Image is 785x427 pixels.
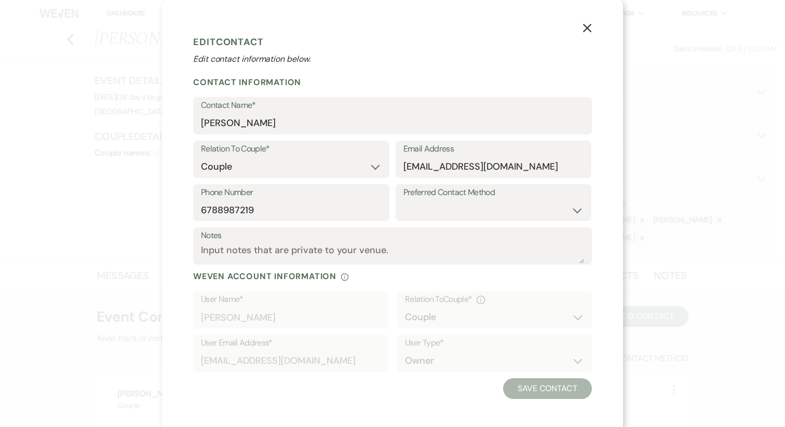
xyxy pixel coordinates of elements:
h2: Contact Information [193,77,592,88]
div: Relation To Couple * [405,292,584,307]
label: Notes [201,228,584,243]
label: Email Address [403,142,584,157]
label: User Email Address* [201,336,380,351]
input: First and Last Name [201,113,584,133]
label: Phone Number [201,185,382,200]
label: User Type* [405,336,584,351]
label: User Name* [201,292,380,307]
h1: Edit Contact [193,34,592,50]
div: Weven Account Information [193,271,592,282]
button: Save Contact [503,378,592,399]
p: Edit contact information below. [193,53,592,65]
label: Preferred Contact Method [403,185,584,200]
label: Relation To Couple* [201,142,382,157]
label: Contact Name* [201,98,584,113]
